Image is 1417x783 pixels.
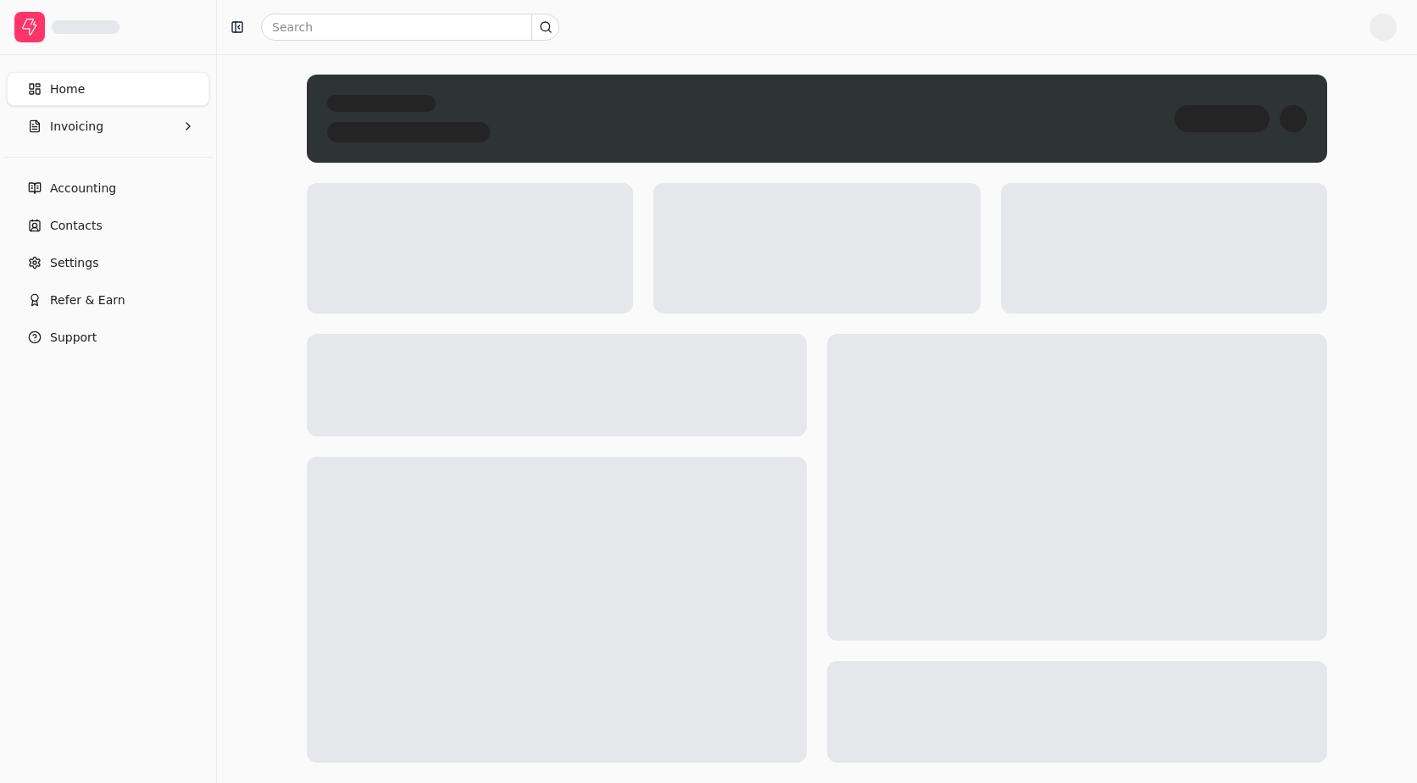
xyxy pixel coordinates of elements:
[50,180,116,197] span: Accounting
[7,246,209,280] a: Settings
[50,118,103,136] span: Invoicing
[7,208,209,242] a: Contacts
[50,292,125,309] span: Refer & Earn
[7,283,209,317] button: Refer & Earn
[50,81,85,98] span: Home
[50,329,97,347] span: Support
[50,217,103,235] span: Contacts
[7,171,209,205] a: Accounting
[7,320,209,354] button: Support
[7,109,209,143] button: Invoicing
[50,254,98,272] span: Settings
[261,14,559,41] input: Search
[7,72,209,106] a: Home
